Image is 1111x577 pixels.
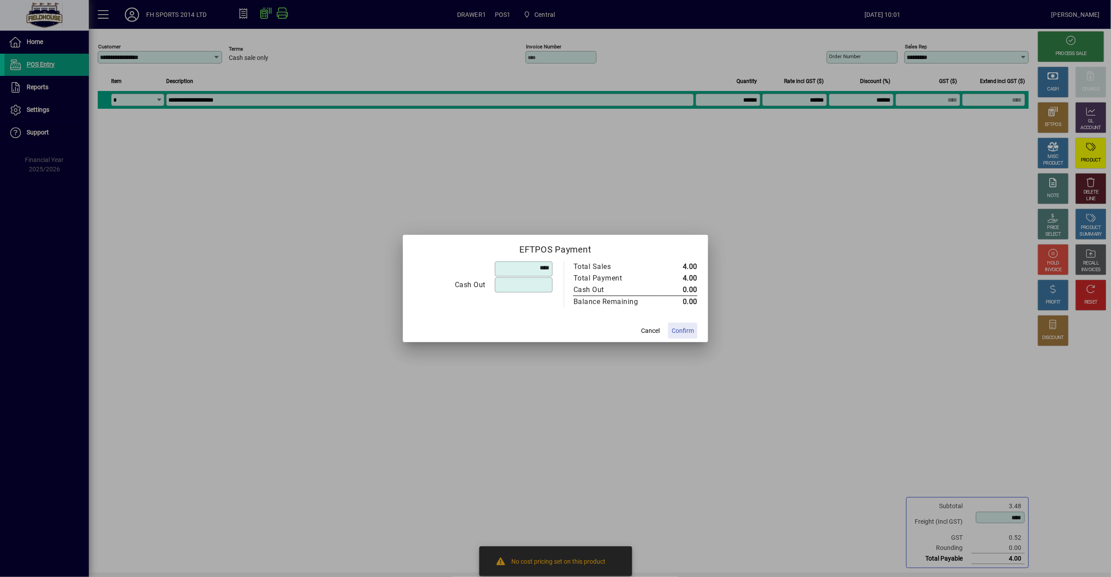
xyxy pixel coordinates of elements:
[641,326,660,336] span: Cancel
[573,261,657,273] td: Total Sales
[573,296,648,307] div: Balance Remaining
[636,323,665,339] button: Cancel
[657,296,697,308] td: 0.00
[403,235,708,261] h2: EFTPOS Payment
[668,323,697,339] button: Confirm
[573,285,648,295] div: Cash Out
[414,280,486,290] div: Cash Out
[657,284,697,296] td: 0.00
[672,326,694,336] span: Confirm
[657,261,697,273] td: 4.00
[657,273,697,284] td: 4.00
[573,273,657,284] td: Total Payment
